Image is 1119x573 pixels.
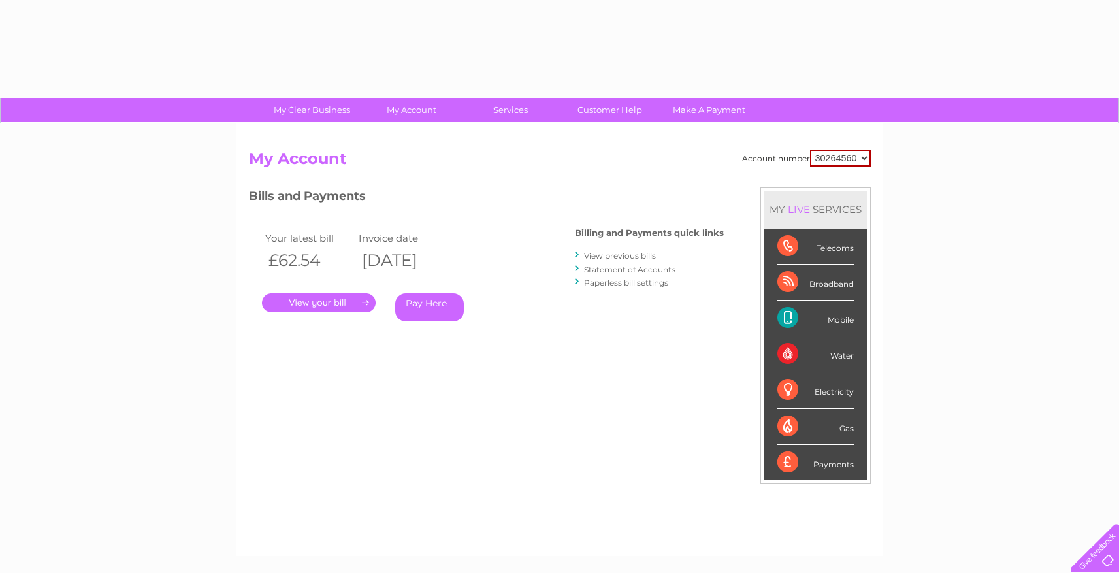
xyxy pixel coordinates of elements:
div: Broadband [777,265,854,301]
div: Water [777,336,854,372]
div: Telecoms [777,229,854,265]
h2: My Account [249,150,871,174]
div: LIVE [785,203,813,216]
th: [DATE] [355,247,449,274]
div: Account number [742,150,871,167]
a: My Account [357,98,465,122]
a: Customer Help [556,98,664,122]
h3: Bills and Payments [249,187,724,210]
div: MY SERVICES [764,191,867,228]
td: Your latest bill [262,229,356,247]
a: My Clear Business [258,98,366,122]
h4: Billing and Payments quick links [575,228,724,238]
div: Gas [777,409,854,445]
a: Pay Here [395,293,464,321]
a: . [262,293,376,312]
div: Electricity [777,372,854,408]
a: Paperless bill settings [584,278,668,287]
th: £62.54 [262,247,356,274]
a: Services [457,98,564,122]
div: Mobile [777,301,854,336]
a: View previous bills [584,251,656,261]
td: Invoice date [355,229,449,247]
div: Payments [777,445,854,480]
a: Statement of Accounts [584,265,675,274]
a: Make A Payment [655,98,763,122]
